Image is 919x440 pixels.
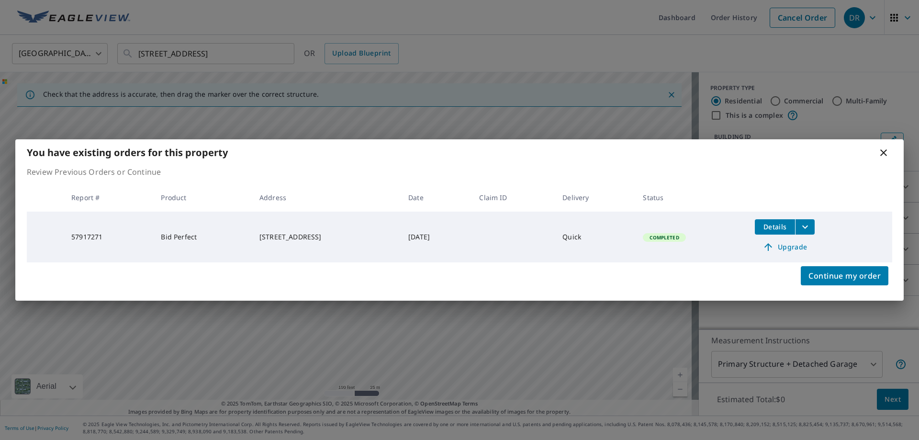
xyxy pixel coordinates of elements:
button: Continue my order [801,266,888,285]
span: Completed [644,234,684,241]
th: Status [635,183,747,212]
th: Address [252,183,401,212]
td: Bid Perfect [153,212,252,262]
div: [STREET_ADDRESS] [259,232,393,242]
button: detailsBtn-57917271 [755,219,795,235]
a: Upgrade [755,239,815,255]
td: Quick [555,212,635,262]
th: Product [153,183,252,212]
th: Date [401,183,471,212]
th: Report # [64,183,153,212]
span: Details [761,222,789,231]
span: Upgrade [761,241,809,253]
td: 57917271 [64,212,153,262]
button: filesDropdownBtn-57917271 [795,219,815,235]
p: Review Previous Orders or Continue [27,166,892,178]
th: Claim ID [471,183,555,212]
span: Continue my order [808,269,881,282]
b: You have existing orders for this property [27,146,228,159]
th: Delivery [555,183,635,212]
td: [DATE] [401,212,471,262]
